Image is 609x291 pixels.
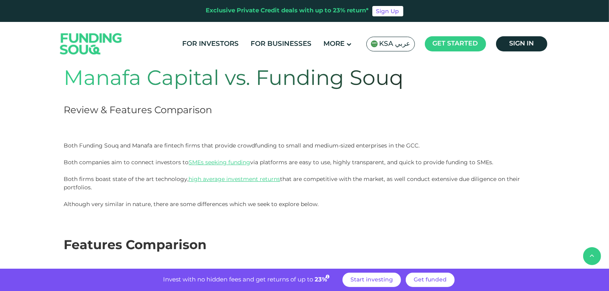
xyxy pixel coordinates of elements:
[509,41,534,47] span: Sign in
[496,36,547,51] a: Sign in
[181,37,241,51] a: For Investors
[583,247,601,265] button: back
[64,104,449,118] h2: Review & Features Comparison
[372,6,403,16] a: Sign Up
[163,277,313,283] span: Invest with no hidden fees and get returns of up to
[406,273,455,287] a: Get funded
[64,159,494,166] span: Both companies aim to connect investors to via platforms are easy to use, highly transparent, and...
[64,142,420,149] span: Both Funding Souq and Manafa are fintech firms that provide crowdfunding to small and medium-size...
[64,175,520,191] span: Both firms boast state of the art technology, that are competitive with the market, as well condu...
[350,277,393,283] span: Start investing
[64,201,319,208] span: Although very similar in nature, there are some differences which we seek to explore below.
[371,40,378,47] img: SA Flag
[324,41,345,47] span: More
[64,240,207,252] span: Features Comparison
[189,175,280,183] a: high average investment returns
[342,273,401,287] a: Start investing
[433,41,478,47] span: Get started
[206,6,369,16] div: Exclusive Private Credit deals with up to 23% return*
[315,277,331,283] span: 23%
[326,275,329,279] i: 23% IRR (expected) ~ 15% Net yield (expected)
[64,67,449,92] h1: Manafa Capital vs. Funding Souq
[379,39,411,49] span: KSA عربي
[249,37,314,51] a: For Businesses
[414,277,447,283] span: Get funded
[52,24,130,64] img: Logo
[189,159,251,166] a: SMEs seeking funding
